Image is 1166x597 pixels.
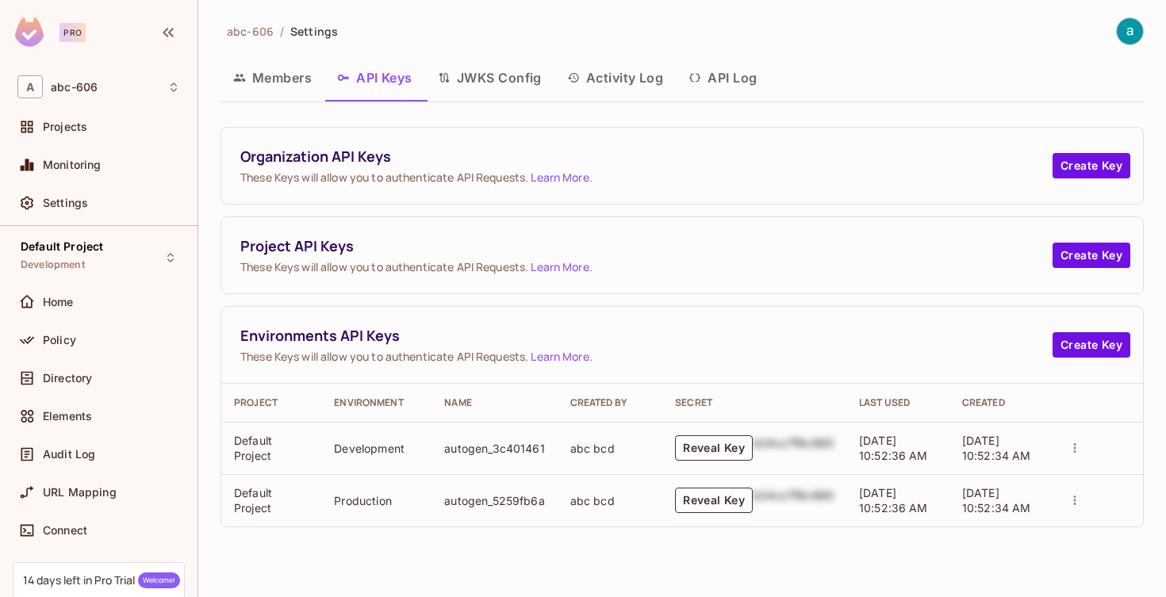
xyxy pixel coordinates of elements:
[290,24,338,39] span: Settings
[431,474,557,526] td: autogen_5259fb6a
[531,259,589,274] a: Learn More
[240,170,1053,185] span: These Keys will allow you to authenticate API Requests. .
[21,258,85,271] span: Development
[1053,243,1130,268] button: Create Key
[227,24,274,39] span: abc-606
[676,58,769,98] button: API Log
[554,58,677,98] button: Activity Log
[43,448,95,461] span: Audit Log
[962,434,1031,462] span: [DATE] 10:52:34 AM
[1053,332,1130,358] button: Create Key
[753,435,834,461] div: b24cc7f8c660
[21,240,103,253] span: Default Project
[531,170,589,185] a: Learn More
[324,58,425,98] button: API Keys
[138,572,180,588] span: Welcome!
[43,296,74,308] span: Home
[280,24,284,39] li: /
[240,259,1053,274] span: These Keys will allow you to authenticate API Requests. .
[51,81,98,94] span: Workspace: abc-606
[558,422,662,474] td: abc bcd
[240,236,1053,256] span: Project API Keys
[321,474,431,526] td: Production
[240,147,1053,166] span: Organization API Keys
[43,372,92,385] span: Directory
[43,121,87,133] span: Projects
[321,422,431,474] td: Development
[59,23,86,42] div: Pro
[43,197,88,209] span: Settings
[43,524,87,537] span: Connect
[1064,489,1086,511] button: actions
[675,396,834,409] div: Secret
[859,486,928,515] span: [DATE] 10:52:36 AM
[859,434,928,462] span: [DATE] 10:52:36 AM
[221,422,321,474] td: Default Project
[234,396,309,409] div: Project
[43,486,117,499] span: URL Mapping
[240,349,1053,364] span: These Keys will allow you to authenticate API Requests. .
[675,435,753,461] button: Reveal Key
[753,488,834,513] div: b24cc7f8c660
[962,486,1031,515] span: [DATE] 10:52:34 AM
[431,422,557,474] td: autogen_3c401461
[1117,18,1143,44] img: abc bcd
[15,17,44,47] img: SReyMgAAAABJRU5ErkJggg==
[570,396,650,409] div: Created By
[23,572,180,588] div: 14 days left in Pro Trial
[425,58,554,98] button: JWKS Config
[531,349,589,364] a: Learn More
[444,396,544,409] div: Name
[221,58,324,98] button: Members
[43,334,76,346] span: Policy
[962,396,1038,409] div: Created
[221,474,321,526] td: Default Project
[43,159,102,171] span: Monitoring
[859,396,937,409] div: Last Used
[17,75,43,98] span: A
[558,474,662,526] td: abc bcd
[675,488,753,513] button: Reveal Key
[1064,437,1086,459] button: actions
[334,396,419,409] div: Environment
[240,326,1053,346] span: Environments API Keys
[43,410,92,423] span: Elements
[1053,153,1130,178] button: Create Key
